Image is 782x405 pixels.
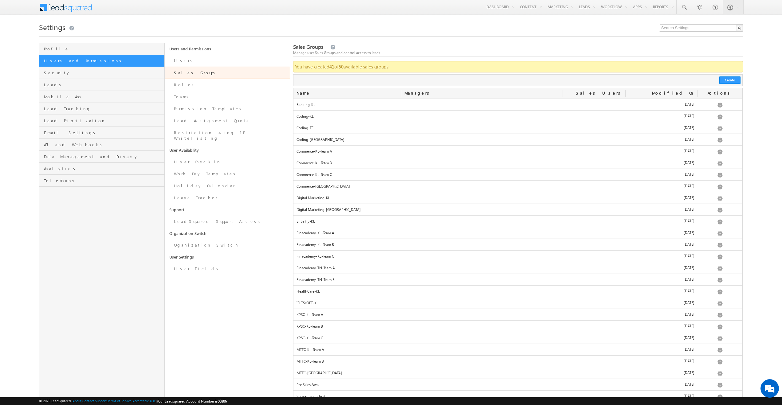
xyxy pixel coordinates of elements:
[626,195,698,204] div: [DATE]
[44,166,163,171] span: Analytics
[73,399,81,403] a: About
[165,216,290,228] a: LeadSquared Support Access
[165,127,290,144] a: Restriction using IP Whitelisting
[297,382,398,387] label: Pre Sales Awal
[165,67,290,79] a: Sales Groups
[626,113,698,122] div: [DATE]
[626,88,698,99] div: Modified On
[297,347,398,352] label: MTTC-KL-Team A
[165,144,290,156] a: User Availability
[39,43,164,55] a: Profile
[165,43,290,55] a: Users and Permissions
[165,168,290,180] a: Work Day Templates
[401,88,563,99] div: Managers
[39,175,164,187] a: Telephony
[626,148,698,157] div: [DATE]
[165,239,290,251] a: Organization Switch
[626,160,698,169] div: [DATE]
[719,76,741,84] button: Create
[39,163,164,175] a: Analytics
[626,323,698,332] div: [DATE]
[44,142,163,147] span: API and Webhooks
[44,130,163,135] span: Email Settings
[44,118,163,123] span: Lead Prioritization
[297,125,398,131] label: Coding-TE
[626,277,698,285] div: [DATE]
[626,393,698,402] div: [DATE]
[157,399,227,403] span: Your Leadsquared Account Number is
[626,300,698,309] div: [DATE]
[297,265,398,271] label: Finacademy-TN-Team A
[165,103,290,115] a: Permission Templates
[165,91,290,103] a: Teams
[626,242,698,250] div: [DATE]
[165,79,290,91] a: Roles
[297,324,398,329] label: KPSC-KL-Team B
[165,180,290,192] a: Holiday Calendar
[626,382,698,390] div: [DATE]
[218,399,227,403] span: 60806
[165,228,290,239] a: Organization Switch
[297,137,398,142] label: Coding-[GEOGRAPHIC_DATA]
[165,55,290,67] a: Users
[297,114,398,119] label: Coding-KL
[39,22,65,32] span: Settings
[626,370,698,379] div: [DATE]
[293,88,401,99] div: Name
[39,127,164,139] a: Email Settings
[626,358,698,367] div: [DATE]
[39,139,164,151] a: API and Webhooks
[295,64,389,70] span: You have created of available sales groups.
[39,55,164,67] a: Users and Permissions
[165,115,290,127] a: Lead Assignment Quota
[39,67,164,79] a: Security
[297,359,398,364] label: MTTC-KL-Team B
[297,195,398,201] label: Digital Marketing-KL
[165,204,290,216] a: Support
[563,88,626,99] div: Sales Users
[626,312,698,320] div: [DATE]
[165,192,290,204] a: Leave Tracker
[339,64,344,70] strong: 50
[165,251,290,263] a: User Settings
[297,172,398,177] label: Commerce-KL-Team C
[297,184,398,189] label: Commerce-[GEOGRAPHIC_DATA]
[44,154,163,159] span: Data Management and Privacy
[44,70,163,76] span: Security
[108,399,132,403] a: Terms of Service
[39,91,164,103] a: Mobile App
[626,347,698,355] div: [DATE]
[626,172,698,180] div: [DATE]
[297,102,398,107] label: Banking-KL
[297,394,398,399] label: Spoken English-HI
[44,58,163,64] span: Users and Permissions
[165,156,290,168] a: User Check-in
[44,106,163,111] span: Lead Tracking
[297,370,398,376] label: MTTC-[GEOGRAPHIC_DATA]
[626,335,698,344] div: [DATE]
[44,178,163,183] span: Telephony
[297,207,398,212] label: Digital Marketing-[GEOGRAPHIC_DATA]
[626,265,698,274] div: [DATE]
[297,160,398,166] label: Commerce-KL-Team B
[39,151,164,163] a: Data Management and Privacy
[626,137,698,145] div: [DATE]
[297,219,398,224] label: Entri Fly-KL
[82,399,107,403] a: Contact Support
[297,242,398,247] label: Finacademy-KL-Team B
[39,79,164,91] a: Leads
[297,335,398,341] label: KPSC-KL-Team C
[44,82,163,88] span: Leads
[626,218,698,227] div: [DATE]
[329,64,334,70] strong: 41
[626,102,698,110] div: [DATE]
[698,88,742,99] div: Actions
[44,46,163,52] span: Profile
[297,277,398,282] label: Finacademy-TN-Team B
[626,230,698,239] div: [DATE]
[165,263,290,275] a: User Fields
[626,125,698,134] div: [DATE]
[297,312,398,317] label: KPSC-KL-Team A
[132,399,156,403] a: Acceptable Use
[297,300,398,306] label: IELTS/OET-KL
